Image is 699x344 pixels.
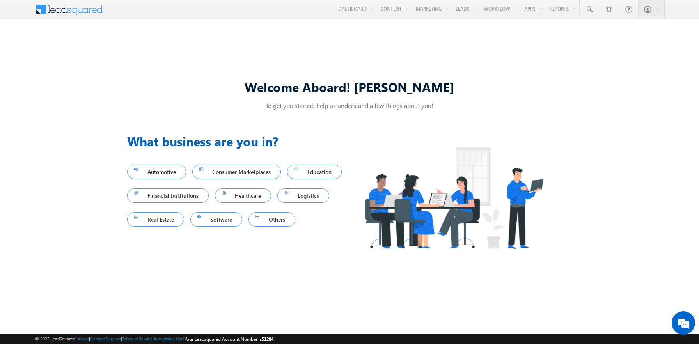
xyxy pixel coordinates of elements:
[122,336,153,341] a: Terms of Service
[127,132,349,151] h3: What business are you in?
[127,101,572,110] p: To get you started, help us understand a few things about you!
[90,336,121,341] a: Contact Support
[134,167,179,177] span: Automotive
[134,214,177,225] span: Real Estate
[127,78,572,95] div: Welcome Aboard! [PERSON_NAME]
[262,336,273,342] span: 51284
[134,190,202,201] span: Financial Institutions
[255,214,288,225] span: Others
[284,190,322,201] span: Logistics
[197,214,236,225] span: Software
[35,335,273,343] span: © 2025 LeadSquared | | | | |
[199,167,274,177] span: Consumer Marketplaces
[349,132,558,264] img: Industry.png
[185,336,273,342] span: Your Leadsquared Account Number is
[78,336,89,341] a: About
[294,167,335,177] span: Education
[154,336,183,341] a: Acceptable Use
[222,190,264,201] span: Healthcare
